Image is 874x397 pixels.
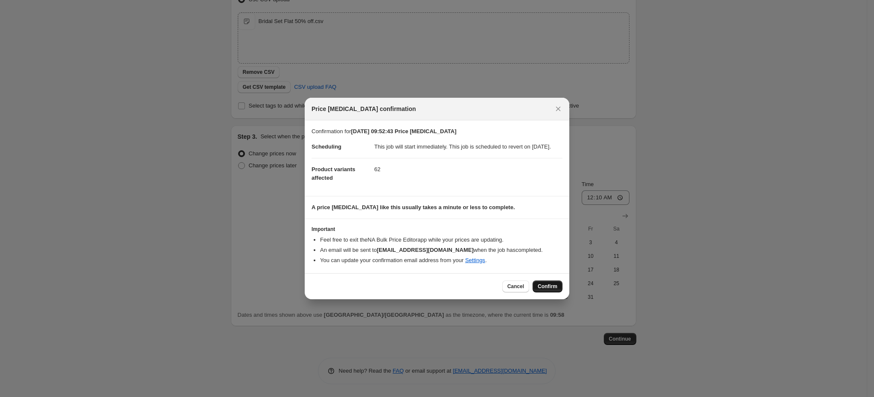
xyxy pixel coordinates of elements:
[320,256,562,265] li: You can update your confirmation email address from your .
[312,226,562,233] h3: Important
[465,257,485,263] a: Settings
[312,204,515,210] b: A price [MEDICAL_DATA] like this usually takes a minute or less to complete.
[538,283,557,290] span: Confirm
[374,158,562,181] dd: 62
[312,105,416,113] span: Price [MEDICAL_DATA] confirmation
[533,280,562,292] button: Confirm
[507,283,524,290] span: Cancel
[312,127,562,136] p: Confirmation for
[374,136,562,158] dd: This job will start immediately. This job is scheduled to revert on [DATE].
[320,236,562,244] li: Feel free to exit the NA Bulk Price Editor app while your prices are updating.
[312,166,355,181] span: Product variants affected
[502,280,529,292] button: Cancel
[320,246,562,254] li: An email will be sent to when the job has completed .
[351,128,456,134] b: [DATE] 09:52:43 Price [MEDICAL_DATA]
[552,103,564,115] button: Close
[377,247,474,253] b: [EMAIL_ADDRESS][DOMAIN_NAME]
[312,143,341,150] span: Scheduling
